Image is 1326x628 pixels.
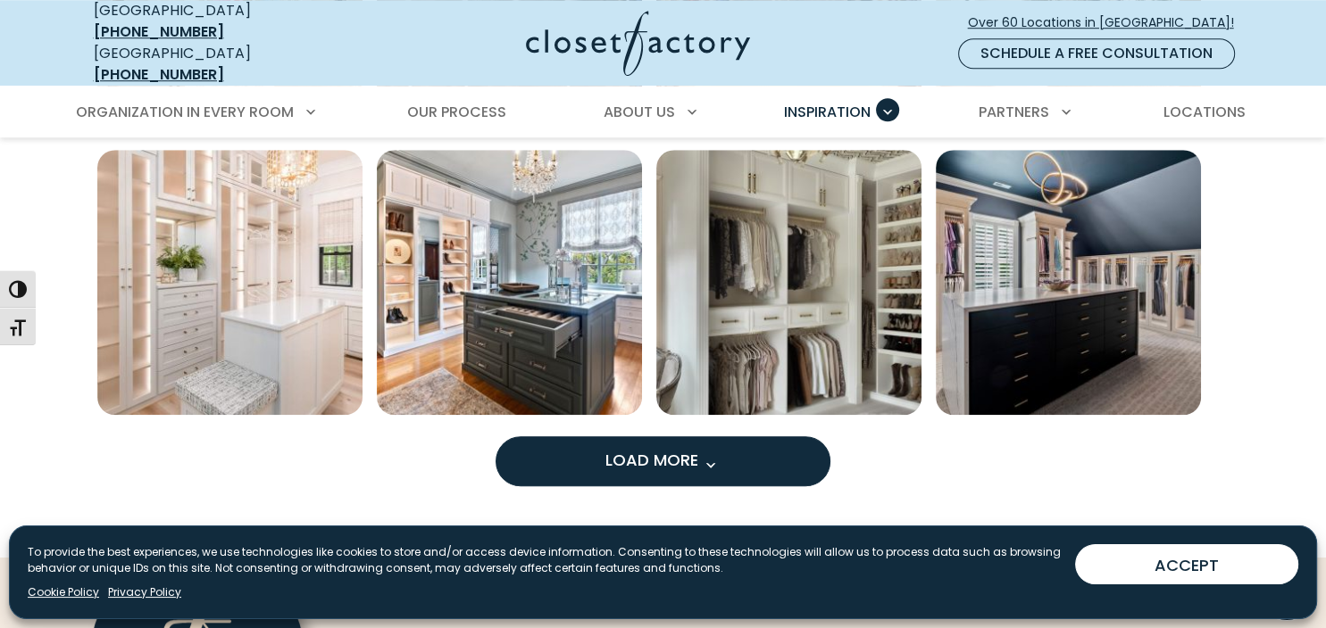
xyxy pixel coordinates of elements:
[1075,544,1298,584] button: ACCEPT
[604,102,675,122] span: About Us
[605,449,721,471] span: Load More
[1163,102,1245,122] span: Locations
[97,150,363,415] a: Open inspiration gallery to preview enlarged image
[784,102,871,122] span: Inspiration
[967,7,1249,38] a: Over 60 Locations in [GEOGRAPHIC_DATA]!
[377,150,642,415] img: Dressing room featuring central island with velvet jewelry drawers, LED lighting, elite toe stops...
[76,102,294,122] span: Organization in Every Room
[979,102,1049,122] span: Partners
[936,150,1201,415] a: Open inspiration gallery to preview enlarged image
[526,11,750,76] img: Closet Factory Logo
[407,102,506,122] span: Our Process
[496,436,830,486] button: Load more inspiration gallery images
[108,584,181,600] a: Privacy Policy
[94,64,224,85] a: [PHONE_NUMBER]
[28,544,1061,576] p: To provide the best experiences, we use technologies like cookies to store and/or access device i...
[656,150,922,415] a: Open inspiration gallery to preview enlarged image
[63,87,1263,137] nav: Primary Menu
[377,150,642,415] a: Open inspiration gallery to preview enlarged image
[94,21,224,42] a: [PHONE_NUMBER]
[936,150,1201,415] img: Wardrobe closet with all glass door fronts and black central island with flat front door faces an...
[968,13,1248,32] span: Over 60 Locations in [GEOGRAPHIC_DATA]!
[97,150,363,415] img: Luxury closet withLED-lit shelving, Raised Panel drawers, a mirrored vanity, and adjustable shoe ...
[94,43,353,86] div: [GEOGRAPHIC_DATA]
[656,150,922,415] img: White custom closet shelving, open shelving for shoes, and dual hanging sections for a curated wa...
[28,584,99,600] a: Cookie Policy
[958,38,1235,69] a: Schedule a Free Consultation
